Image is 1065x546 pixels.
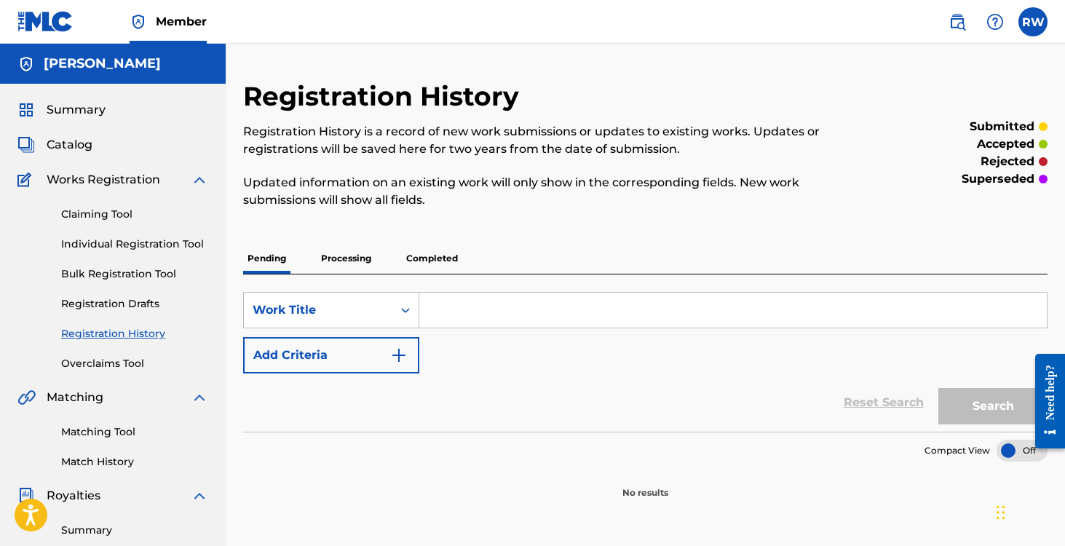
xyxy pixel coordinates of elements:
span: Matching [47,389,103,406]
a: Summary [61,523,208,538]
p: Updated information on an existing work will only show in the corresponding fields. New work subm... [243,174,863,209]
div: User Menu [1018,7,1048,36]
span: Summary [47,101,106,119]
img: Matching [17,389,36,406]
a: Registration Drafts [61,296,208,312]
span: Works Registration [47,171,160,189]
a: Match History [61,454,208,470]
iframe: Chat Widget [992,476,1065,546]
a: Bulk Registration Tool [61,266,208,282]
p: No results [622,469,668,499]
p: Registration History is a record of new work submissions or updates to existing works. Updates or... [243,123,863,158]
img: search [949,13,966,31]
h5: Reuben Whetten [44,55,161,72]
a: Registration History [61,326,208,341]
p: superseded [962,170,1034,188]
a: SummarySummary [17,101,106,119]
a: Individual Registration Tool [61,237,208,252]
a: Public Search [943,7,972,36]
p: Completed [402,243,462,274]
div: Help [981,7,1010,36]
img: Works Registration [17,171,36,189]
p: rejected [981,153,1034,170]
img: expand [191,171,208,189]
div: Work Title [253,301,384,319]
img: Accounts [17,55,35,73]
iframe: Resource Center [1024,343,1065,460]
span: Member [156,13,207,30]
img: Royalties [17,487,35,505]
span: Compact View [925,444,990,457]
form: Search Form [243,292,1048,432]
img: expand [191,389,208,406]
p: submitted [970,118,1034,135]
span: Catalog [47,136,92,154]
p: Processing [317,243,376,274]
a: Matching Tool [61,424,208,440]
img: expand [191,487,208,505]
span: Royalties [47,487,100,505]
p: Pending [243,243,290,274]
img: help [986,13,1004,31]
img: Catalog [17,136,35,154]
img: Top Rightsholder [130,13,147,31]
div: Drag [997,491,1005,534]
img: 9d2ae6d4665cec9f34b9.svg [390,347,408,364]
img: Summary [17,101,35,119]
button: Add Criteria [243,337,419,373]
img: MLC Logo [17,11,74,32]
a: CatalogCatalog [17,136,92,154]
h2: Registration History [243,80,526,113]
p: accepted [977,135,1034,153]
a: Claiming Tool [61,207,208,222]
a: Overclaims Tool [61,356,208,371]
